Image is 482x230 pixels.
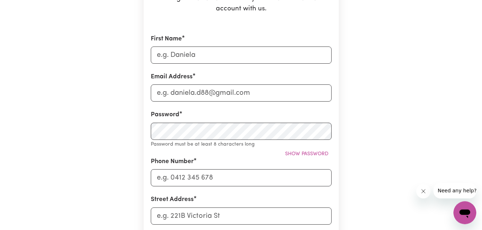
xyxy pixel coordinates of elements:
small: Password must be at least 8 characters long [151,142,255,147]
input: e.g. 221B Victoria St [151,207,332,225]
label: Email Address [151,72,193,82]
input: e.g. daniela.d88@gmail.com [151,84,332,102]
label: Street Address [151,195,194,204]
span: Need any help? [4,5,43,11]
label: First Name [151,34,182,44]
span: Show password [285,151,328,157]
input: e.g. Daniela [151,47,332,64]
iframe: Message from company [433,183,476,199]
label: Phone Number [151,157,194,166]
input: e.g. 0412 345 678 [151,169,332,186]
button: Show password [282,148,332,160]
iframe: Button to launch messaging window [453,201,476,224]
iframe: Close message [416,184,431,199]
label: Password [151,110,179,119]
